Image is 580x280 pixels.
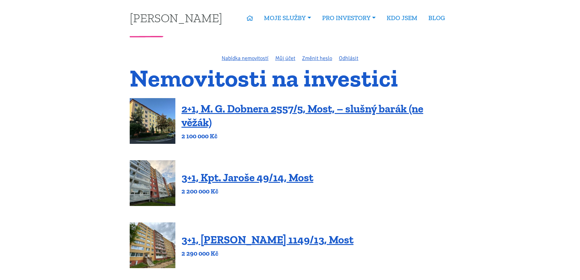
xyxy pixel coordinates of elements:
a: [PERSON_NAME] [130,12,222,24]
p: 2 290 000 Kč [181,249,353,258]
a: Můj účet [275,55,295,62]
a: 2+1, M. G. Dobnera 2557/5, Most, – slušný barák (ne věžák) [181,102,423,129]
p: 2 200 000 Kč [181,187,313,196]
a: Nabídka nemovitostí [222,55,269,62]
a: Změnit heslo [302,55,332,62]
a: MOJE SLUŽBY [258,11,316,25]
a: BLOG [423,11,450,25]
a: 3+1, [PERSON_NAME] 1149/13, Most [181,233,353,246]
a: Odhlásit [339,55,358,62]
p: 2 100 000 Kč [181,132,450,140]
h1: Nemovitosti na investici [130,68,450,88]
a: PRO INVESTORY [317,11,381,25]
a: KDO JSEM [381,11,423,25]
a: 3+1, Kpt. Jaroše 49/14, Most [181,171,313,184]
